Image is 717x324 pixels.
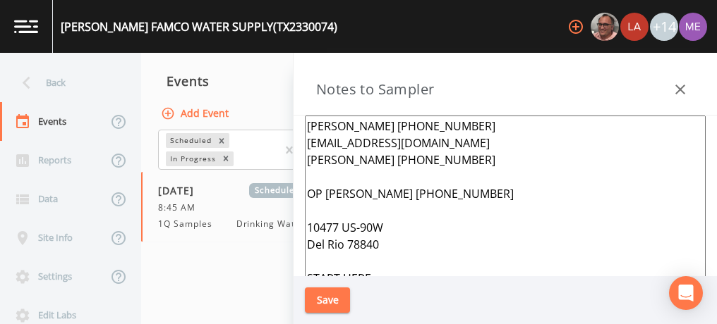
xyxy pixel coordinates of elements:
h3: Notes to Sampler [316,78,434,101]
span: Drinking Water [236,218,305,230]
span: 1Q Samples [158,218,221,230]
div: Scheduled [166,133,214,148]
span: 8:45 AM [158,201,204,214]
img: cf6e799eed601856facf0d2563d1856d [620,13,649,41]
img: e2d790fa78825a4bb76dcb6ab311d44c [591,13,619,41]
div: Events [141,63,346,99]
img: logo [14,20,38,33]
div: Lauren Saenz [620,13,649,41]
div: [PERSON_NAME] FAMCO WATER SUPPLY (TX2330074) [61,18,337,35]
img: d4d65db7c401dd99d63b7ad86343d265 [679,13,707,41]
div: Mike Franklin [590,13,620,41]
div: Open Intercom Messenger [669,276,703,310]
div: Remove In Progress [218,151,234,166]
a: [DATE]Scheduled8:45 AM1Q SamplesDrinking Water [141,172,346,242]
button: Add Event [158,101,234,127]
span: [DATE] [158,183,204,198]
div: Remove Scheduled [214,133,229,148]
div: +14 [650,13,678,41]
div: In Progress [166,151,218,166]
span: Scheduled [249,183,305,198]
button: Save [305,287,350,313]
